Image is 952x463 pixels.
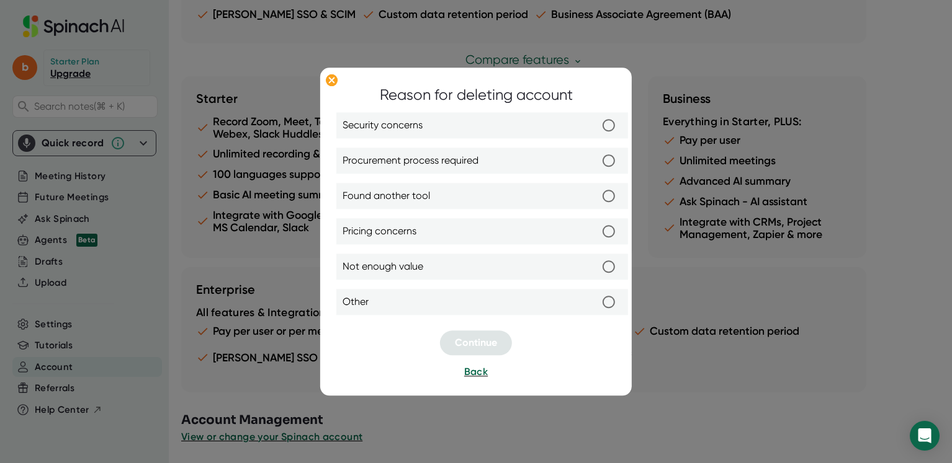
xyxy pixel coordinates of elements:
span: Back [464,366,488,377]
button: Back [464,364,488,379]
span: Other [343,294,369,309]
button: Continue [440,330,512,355]
div: Open Intercom Messenger [910,421,940,451]
span: Found another tool [343,188,430,203]
span: Continue [455,337,497,348]
span: Pricing concerns [343,224,416,239]
span: Procurement process required [343,153,478,168]
div: Reason for deleting account [380,84,573,106]
span: Not enough value [343,259,423,274]
span: Security concerns [343,118,423,133]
